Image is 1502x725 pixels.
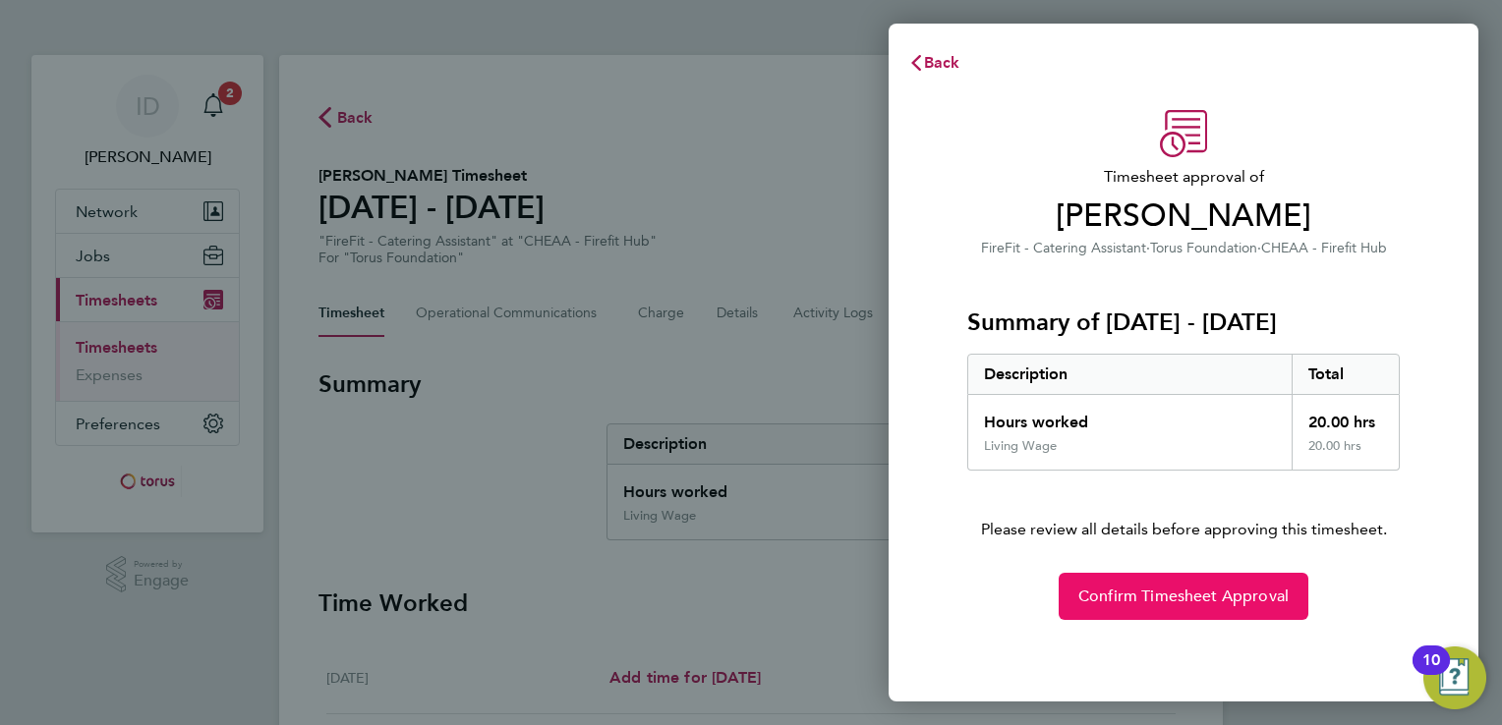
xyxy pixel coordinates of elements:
h3: Summary of [DATE] - [DATE] [967,307,1400,338]
span: Back [924,53,960,72]
div: Total [1292,355,1400,394]
span: [PERSON_NAME] [967,196,1400,236]
span: Torus Foundation [1150,240,1257,256]
div: Summary of 08 - 14 Sep 2025 [967,354,1400,471]
div: Living Wage [984,438,1057,454]
span: · [1146,240,1150,256]
span: CHEAA - Firefit Hub [1261,240,1387,256]
button: Open Resource Center, 10 new notifications [1423,646,1486,709]
span: · [1257,240,1261,256]
span: Confirm Timesheet Approval [1078,586,1289,606]
div: 20.00 hrs [1292,395,1400,438]
div: Hours worked [968,395,1292,438]
p: Please review all details before approving this timesheet. [944,471,1423,541]
span: Timesheet approval of [967,165,1400,189]
div: Description [968,355,1292,394]
button: Confirm Timesheet Approval [1059,573,1308,620]
div: 10 [1422,660,1440,686]
span: FireFit - Catering Assistant [981,240,1146,256]
div: 20.00 hrs [1292,438,1400,470]
button: Back [889,43,980,83]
